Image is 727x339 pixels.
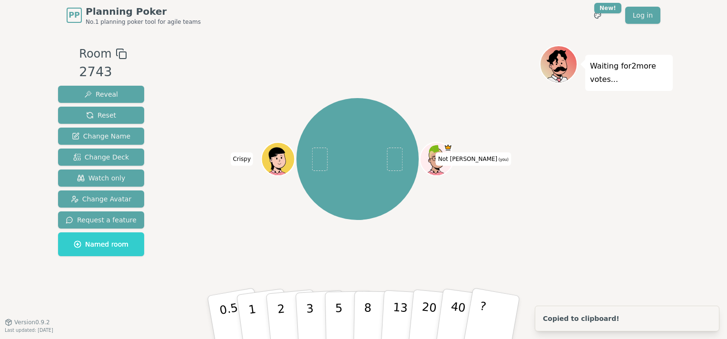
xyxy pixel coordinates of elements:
button: Reset [58,107,144,124]
span: Click to change your name [436,152,511,166]
button: Named room [58,232,144,256]
p: Waiting for 2 more votes... [590,60,668,86]
span: Click to change your name [230,152,253,166]
span: Room [79,45,111,62]
button: Request a feature [58,211,144,229]
button: Change Name [58,128,144,145]
span: Change Name [72,131,130,141]
a: PPPlanning PokerNo.1 planning poker tool for agile teams [67,5,201,26]
div: Copied to clipboard! [543,314,619,323]
button: Change Avatar [58,190,144,208]
span: PP [69,10,79,21]
span: Reset [86,110,116,120]
div: 2743 [79,62,127,82]
span: Change Deck [73,152,129,162]
button: Click to change your avatar [421,143,452,175]
span: Reveal [84,90,118,99]
span: Named room [74,239,128,249]
button: Version0.9.2 [5,319,50,326]
button: Watch only [58,169,144,187]
div: New! [594,3,621,13]
span: Request a feature [66,215,137,225]
button: Change Deck [58,149,144,166]
span: Not Shaun is the host [444,143,452,152]
span: Planning Poker [86,5,201,18]
span: Version 0.9.2 [14,319,50,326]
span: Watch only [77,173,126,183]
button: New! [589,7,606,24]
span: No.1 planning poker tool for agile teams [86,18,201,26]
a: Log in [625,7,660,24]
button: Reveal [58,86,144,103]
span: Last updated: [DATE] [5,328,53,333]
span: Change Avatar [71,194,132,204]
span: (you) [497,158,509,162]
